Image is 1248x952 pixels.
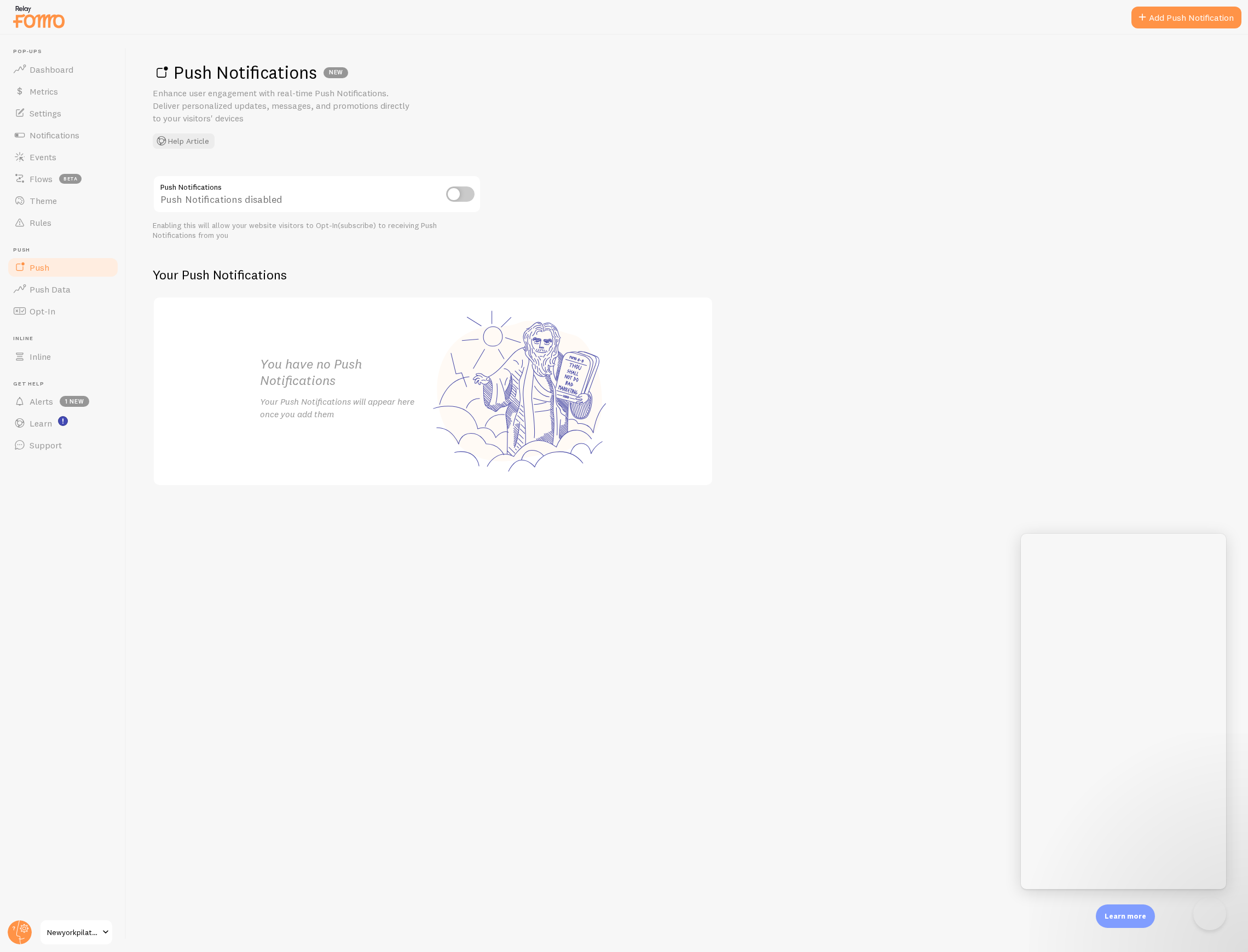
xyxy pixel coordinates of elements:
span: Flows [30,173,53,184]
span: Inline [30,351,51,362]
div: Push Notifications disabled [153,175,481,215]
span: Inline [13,335,119,342]
span: beta [59,174,82,184]
p: Enhance user engagement with real-time Push Notifications. Deliver personalized updates, messages... [153,87,415,125]
span: Settings [30,108,61,119]
img: fomo-relay-logo-orange.svg [11,3,66,31]
span: Push Data [30,284,71,295]
a: Support [7,434,119,456]
p: Learn more [1105,911,1146,921]
a: Alerts 1 new [7,390,119,412]
span: Pop-ups [13,48,119,55]
span: Support [30,440,62,451]
span: 1 new [60,396,89,407]
div: NEW [323,67,348,78]
span: Push [13,247,119,254]
a: Inline [7,346,119,367]
span: Get Help [13,381,119,388]
a: Metrics [7,80,119,102]
div: Learn more [1096,904,1155,928]
a: Push Data [7,278,119,300]
span: Learn [30,418,52,429]
h2: Your Push Notifications [153,266,713,283]
svg: <p>Watch New Feature Tutorials!</p> [58,416,68,426]
a: Dashboard [7,59,119,80]
a: Events [7,146,119,168]
a: Push [7,256,119,278]
a: Newyorkpilates [39,919,113,945]
span: Alerts [30,396,53,407]
span: Events [30,151,56,162]
div: Enabling this will allow your website visitors to Opt-In(subscribe) to receiving Push Notificatio... [153,221,481,240]
iframe: Help Scout Beacon - Close [1193,897,1226,930]
a: Theme [7,190,119,212]
span: Rules [30,217,51,228]
a: Opt-In [7,300,119,322]
p: Your Push Notifications will appear here once you add them [260,395,433,420]
span: Newyorkpilates [47,926,99,939]
h1: Push Notifications [153,61,1222,84]
h2: You have no Push Notifications [260,355,433,389]
iframe: Help Scout Beacon - Live Chat, Contact Form, and Knowledge Base [1021,534,1226,889]
a: Flows beta [7,168,119,190]
a: Rules [7,212,119,233]
span: Notifications [30,130,79,141]
span: Push [30,262,49,273]
span: Opt-In [30,306,55,317]
button: Help Article [153,133,215,149]
span: Dashboard [30,64,73,75]
span: Theme [30,195,57,206]
span: Metrics [30,86,58,97]
a: Settings [7,102,119,124]
a: Notifications [7,124,119,146]
a: Learn [7,412,119,434]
